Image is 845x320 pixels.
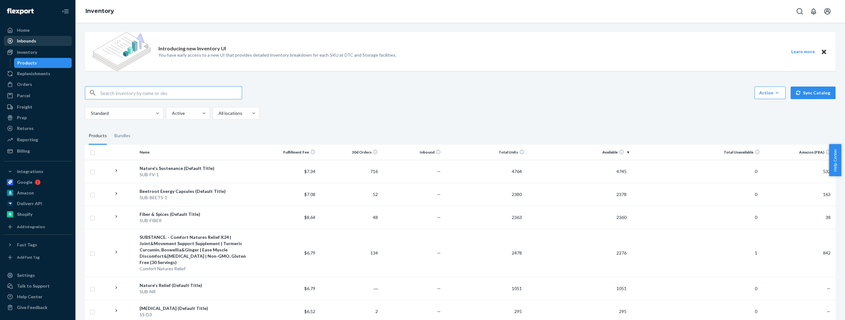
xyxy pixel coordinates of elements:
a: Home [4,25,72,35]
img: Flexport logo [7,8,34,14]
div: Beetroot Energy Capsules (Default Title) [140,188,252,194]
span: 4745 [614,169,629,174]
a: Google [4,177,72,187]
span: 0 [752,192,760,197]
td: 48 [318,206,381,229]
div: Products [17,60,37,66]
button: Open notifications [807,5,820,18]
th: Amazon (FBA) [762,145,836,160]
div: Home [17,27,30,33]
span: $6.79 [304,286,315,291]
div: Inbounds [17,38,36,44]
span: 0 [752,309,760,314]
th: Total Units [443,145,527,160]
a: Inventory [86,8,114,14]
span: — [437,286,441,291]
div: Give Feedback [17,304,47,311]
span: 1 [752,250,760,255]
span: — [827,286,831,291]
input: Standard [90,110,91,116]
button: Sync Catalog [791,87,836,99]
div: Integrations [17,168,43,175]
a: Settings [4,270,72,280]
div: SS-D3 [140,312,252,318]
a: Parcel [4,91,72,101]
div: SUB-FV-1 [140,171,252,178]
div: Deliverr API [17,200,42,207]
span: — [437,192,441,197]
a: Add Integration [4,222,72,232]
button: Open Search Box [793,5,806,18]
a: Talk to Support [4,281,72,291]
button: Close Navigation [59,5,72,18]
th: Total Unavailable [632,145,762,160]
input: Active [171,110,172,116]
div: Fast Tags [17,242,37,248]
th: Fulfillment Fee [255,145,318,160]
div: Parcel [17,93,30,99]
a: Products [14,58,72,68]
div: Orders [17,81,32,87]
img: new-reports-banner-icon.82668bd98b6a51aee86340f2a7b77ae3.png [92,32,151,71]
td: ― [318,277,381,300]
a: Inbounds [4,36,72,46]
button: Help Center [829,144,841,176]
span: $7.34 [304,169,315,174]
ol: breadcrumbs [80,2,119,20]
td: 163 [762,183,836,206]
span: 2363 [509,215,524,220]
div: Products [89,127,107,145]
span: 2378 [614,192,629,197]
p: Introducing new Inventory UI [158,45,226,52]
span: — [437,309,441,314]
th: Available [527,145,632,160]
span: $6.79 [304,250,315,255]
div: SUBSTANCE. - Comfort Natures Relief X24 | Joint&Movement Support Supplement | Turmeric Curcumin, ... [140,234,252,266]
div: Comfort Natures Relief [140,266,252,272]
div: Nature's Sustenance (Default Title) [140,165,252,171]
button: Give Feedback [4,302,72,312]
div: SUB-BEETS-1 [140,194,252,201]
span: 1051 [509,286,524,291]
span: $6.52 [304,309,315,314]
a: Replenishments [4,69,72,79]
a: Deliverr API [4,199,72,209]
div: Talk to Support [17,283,50,289]
span: 2478 [509,250,524,255]
a: Inventory [4,47,72,57]
a: Amazon [4,188,72,198]
span: — [437,169,441,174]
div: Shopify [17,211,32,217]
span: — [437,250,441,255]
div: Nature's Relief (Default Title) [140,282,252,289]
button: Learn more [787,48,819,56]
div: Prep [17,115,27,121]
div: Add Fast Tag [17,255,40,260]
a: Prep [4,113,72,123]
a: Shopify [4,209,72,219]
a: Billing [4,146,72,156]
span: 1051 [614,286,629,291]
a: Returns [4,123,72,133]
button: Integrations [4,166,72,177]
td: 842 [762,229,836,277]
div: Freight [17,104,32,110]
span: $7.08 [304,192,315,197]
span: 2360 [614,215,629,220]
th: Inbound [380,145,443,160]
div: Billing [17,148,30,154]
a: Freight [4,102,72,112]
button: Action [754,87,786,99]
div: Reporting [17,137,38,143]
a: Reporting [4,135,72,145]
td: 38 [762,206,836,229]
div: [MEDICAL_DATA] (Default Title) [140,305,252,312]
a: Help Center [4,292,72,302]
div: Bundles [114,127,130,145]
div: Settings [17,272,35,278]
button: Close [820,48,828,56]
span: 2380 [509,192,524,197]
div: Fiber & Spices (Default Title) [140,211,252,217]
td: 716 [318,160,381,183]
